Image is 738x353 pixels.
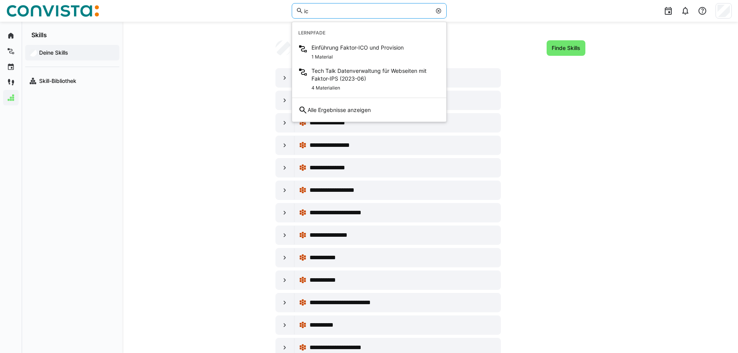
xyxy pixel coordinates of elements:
[547,40,585,56] button: Finde Skills
[303,7,431,14] input: Skills und Lernpfade durchsuchen…
[311,67,440,83] span: Tech Talk Datenverwaltung für Webseiten mit Faktor-IPS (2023-06)
[311,54,333,60] span: 1 Material
[550,44,581,52] span: Finde Skills
[311,85,340,91] span: 4 Materialien
[308,106,371,114] span: Alle Ergebnisse anzeigen
[311,44,404,52] span: Einführung Faktor-ICO und Provision
[292,25,446,41] div: Lernpfade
